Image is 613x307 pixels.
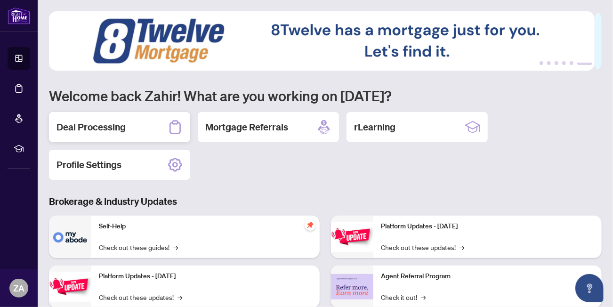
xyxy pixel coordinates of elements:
img: Platform Updates - September 16, 2025 [49,272,91,301]
h2: rLearning [354,121,395,134]
a: Check out these guides!→ [99,242,178,252]
button: Open asap [575,274,604,302]
p: Platform Updates - [DATE] [99,271,312,282]
span: → [177,292,182,302]
p: Platform Updates - [DATE] [381,221,594,232]
span: → [421,292,426,302]
span: ZA [13,282,24,295]
span: → [173,242,178,252]
button: 2 [547,61,551,65]
span: → [460,242,464,252]
a: Check out these updates!→ [381,242,464,252]
img: Self-Help [49,216,91,258]
h3: Brokerage & Industry Updates [49,195,602,208]
button: 4 [562,61,566,65]
a: Check out these updates!→ [99,292,182,302]
img: Slide 5 [49,11,595,71]
p: Agent Referral Program [381,271,594,282]
img: Agent Referral Program [331,274,373,300]
img: Platform Updates - June 23, 2025 [331,222,373,251]
button: 3 [555,61,558,65]
p: Self-Help [99,221,312,232]
h2: Deal Processing [56,121,126,134]
button: 6 [577,61,592,65]
h2: Profile Settings [56,158,121,171]
span: pushpin [305,219,316,231]
a: Check it out!→ [381,292,426,302]
h1: Welcome back Zahir! What are you working on [DATE]? [49,87,602,105]
button: 5 [570,61,573,65]
img: logo [8,7,30,24]
button: 1 [540,61,543,65]
h2: Mortgage Referrals [205,121,288,134]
